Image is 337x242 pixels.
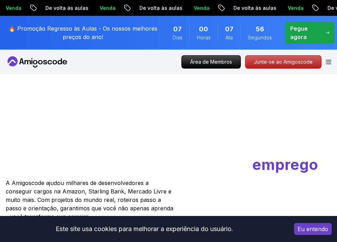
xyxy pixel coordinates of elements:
[186,5,213,12] p: Venda
[252,155,318,173] span: emprego
[225,24,233,34] span: 7 minutos
[290,24,320,41] p: Pegue agora
[6,179,175,221] p: A Amigoscode ajudou milhares de desenvolvedores a conseguir cargos na Amazon, Starling Bank, Merc...
[173,34,182,41] span: Dias
[38,5,92,12] p: De volta às aulas
[226,5,280,12] p: De volta às aulas
[245,56,321,68] p: Junte-se ao Amigoscode
[245,55,322,69] a: Junte-se ao Amigoscode
[6,114,331,174] h1: Vá do aprendizado ao contratado: domine as habilidades em [GEOGRAPHIC_DATA], Spring Boot e Cloud ...
[294,223,332,235] button: Aceitar cookies
[132,5,186,12] p: De volta às aulas
[182,56,241,68] p: Área de Membros
[5,221,283,237] div: Este site usa cookies para melhorar a experiência do usuário.
[256,24,264,34] span: 56 Seconds
[181,55,241,69] a: Área de Membros
[326,60,331,64] button: Abrir menu
[280,5,307,12] p: Venda
[199,24,208,34] span: 0 Horas
[4,24,162,41] p: 🔥 Promoção Regresso às Aulas - Os nossos melhores preços do ano!
[92,5,119,12] p: Venda
[197,34,211,41] span: Horas
[173,24,182,34] span: 7 dias
[225,34,233,41] span: Ata
[248,34,272,41] span: Segundos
